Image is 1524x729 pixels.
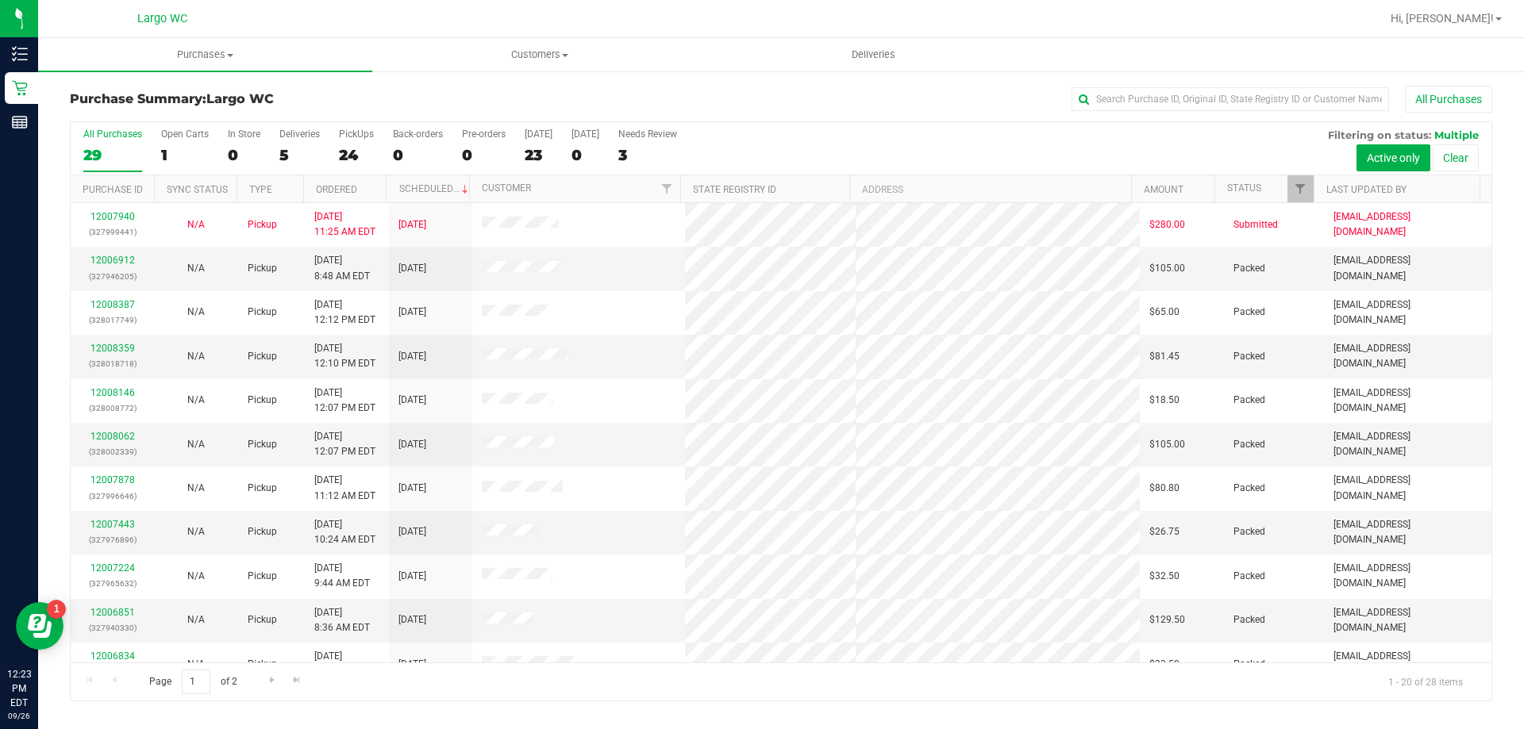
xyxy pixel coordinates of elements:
span: $129.50 [1149,612,1185,627]
p: (328002339) [80,444,144,459]
div: 0 [228,146,260,164]
span: Deliveries [830,48,917,62]
div: 0 [462,146,506,164]
span: [EMAIL_ADDRESS][DOMAIN_NAME] [1333,253,1482,283]
span: Largo WC [137,12,187,25]
span: Not Applicable [187,439,205,450]
button: N/A [187,569,205,584]
span: Customers [373,48,706,62]
span: Packed [1233,524,1265,539]
a: Purchases [38,38,372,71]
span: [DATE] [398,569,426,584]
div: 3 [618,146,677,164]
span: [DATE] [398,305,426,320]
span: Packed [1233,657,1265,672]
span: Multiple [1434,129,1479,141]
span: Pickup [248,261,277,276]
div: [DATE] [571,129,599,140]
a: Status [1227,182,1261,194]
span: [DATE] [398,217,426,232]
span: [DATE] 10:24 AM EDT [314,517,375,547]
span: Largo WC [206,91,274,106]
p: 09/26 [7,710,31,722]
p: 12:23 PM EDT [7,667,31,710]
p: (327940330) [80,620,144,635]
p: (327999441) [80,224,144,240]
div: 29 [83,146,142,164]
button: N/A [187,437,205,452]
a: Purchase ID [83,184,143,195]
a: Filter [654,175,680,202]
span: [EMAIL_ADDRESS][DOMAIN_NAME] [1333,297,1482,328]
button: N/A [187,481,205,496]
span: Not Applicable [187,614,205,625]
span: [EMAIL_ADDRESS][DOMAIN_NAME] [1333,209,1482,240]
span: Not Applicable [187,394,205,405]
span: 1 - 20 of 28 items [1376,670,1476,693]
span: Not Applicable [187,219,205,230]
a: Customer [482,182,531,194]
button: N/A [187,524,205,539]
span: [DATE] [398,261,426,276]
iframe: Resource center [16,602,63,650]
span: $65.00 [1149,305,1180,320]
span: Submitted [1233,217,1278,232]
a: 12007878 [90,474,135,485]
input: Search Purchase ID, Original ID, State Registry ID or Customer Name... [1072,87,1389,111]
th: Address [849,175,1131,203]
a: 12007224 [90,562,135,574]
span: Packed [1233,261,1265,276]
div: 24 [339,146,374,164]
span: Packed [1233,349,1265,364]
div: 23 [525,146,552,164]
span: Pickup [248,657,277,672]
button: N/A [187,612,205,627]
div: Back-orders [393,129,443,140]
span: Not Applicable [187,570,205,581]
p: (328008772) [80,401,144,416]
a: 12007940 [90,211,135,222]
span: [EMAIL_ADDRESS][DOMAIN_NAME] [1333,605,1482,635]
span: [DATE] [398,612,426,627]
span: [EMAIL_ADDRESS][DOMAIN_NAME] [1333,386,1482,416]
div: 0 [393,146,443,164]
p: (327976896) [80,532,144,547]
a: Sync Status [167,184,228,195]
span: $105.00 [1149,437,1185,452]
span: [DATE] [398,437,426,452]
div: 0 [571,146,599,164]
span: Pickup [248,481,277,496]
span: Hi, [PERSON_NAME]! [1391,12,1494,25]
div: Pre-orders [462,129,506,140]
span: [EMAIL_ADDRESS][DOMAIN_NAME] [1333,341,1482,371]
div: Needs Review [618,129,677,140]
span: $33.50 [1149,657,1180,672]
span: Pickup [248,217,277,232]
span: [DATE] 8:36 AM EDT [314,605,370,635]
a: Go to the last page [286,670,309,691]
p: (328018718) [80,356,144,371]
span: Pickup [248,437,277,452]
span: [DATE] 11:12 AM EDT [314,473,375,503]
p: (328017749) [80,313,144,328]
span: Pickup [248,349,277,364]
inline-svg: Inventory [12,46,28,62]
a: Filter [1287,175,1314,202]
inline-svg: Retail [12,80,28,96]
span: Packed [1233,305,1265,320]
span: [DATE] 12:07 PM EDT [314,386,375,416]
span: Not Applicable [187,306,205,317]
span: [DATE] [398,657,426,672]
a: Last Updated By [1326,184,1407,195]
span: [DATE] [398,524,426,539]
a: 12008146 [90,387,135,398]
div: Deliveries [279,129,320,140]
button: N/A [187,217,205,232]
button: Active only [1357,144,1430,171]
div: 1 [161,146,209,164]
span: Filtering on status: [1328,129,1431,141]
span: Packed [1233,569,1265,584]
span: $280.00 [1149,217,1185,232]
inline-svg: Reports [12,114,28,130]
span: $32.50 [1149,569,1180,584]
